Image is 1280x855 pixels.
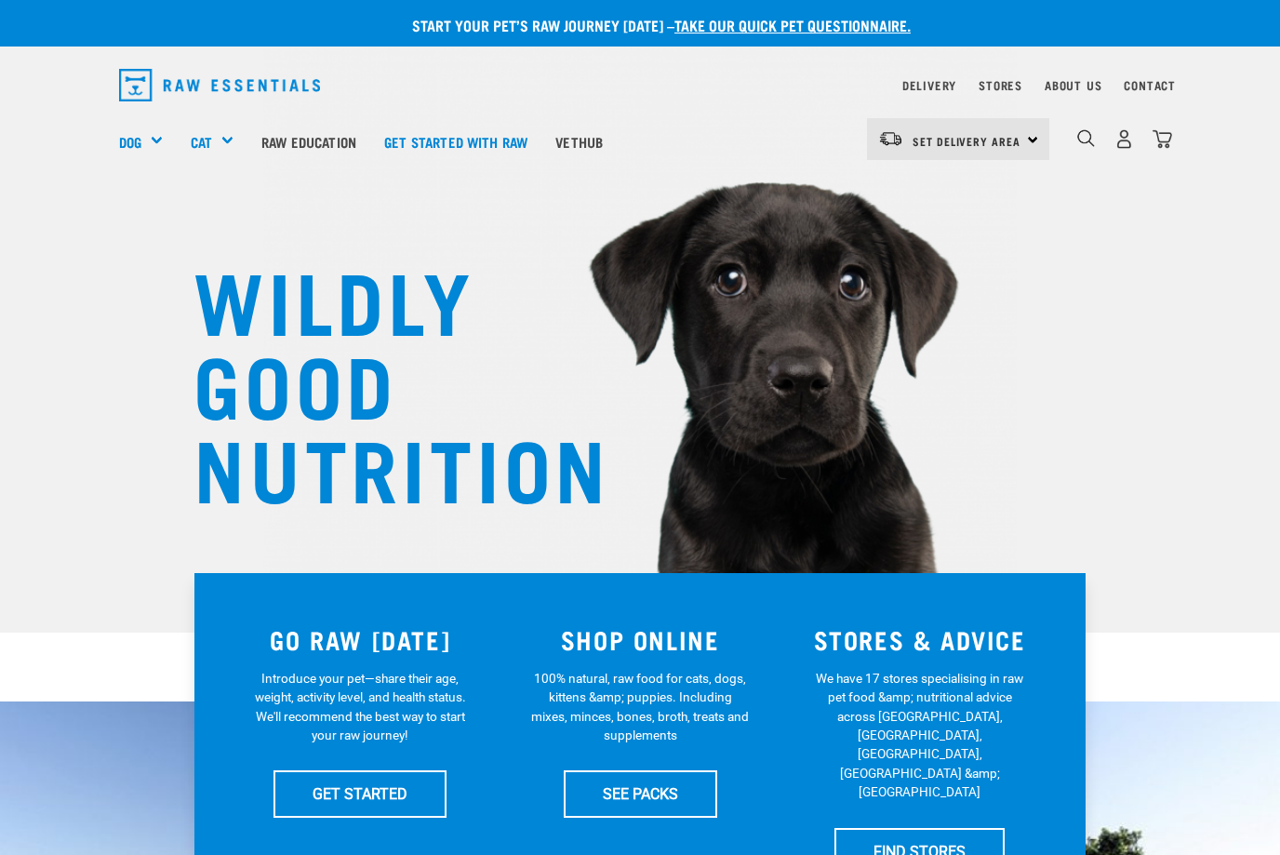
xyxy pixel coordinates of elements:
a: SEE PACKS [564,770,717,817]
a: Raw Education [247,104,370,179]
img: home-icon@2x.png [1153,129,1172,149]
h3: SHOP ONLINE [512,625,769,654]
p: 100% natural, raw food for cats, dogs, kittens &amp; puppies. Including mixes, minces, bones, bro... [531,669,750,745]
a: Delivery [902,82,956,88]
a: Get started with Raw [370,104,541,179]
nav: dropdown navigation [104,61,1176,109]
img: home-icon-1@2x.png [1077,129,1095,147]
h1: WILDLY GOOD NUTRITION [193,256,566,507]
a: Cat [191,131,212,153]
h3: STORES & ADVICE [791,625,1048,654]
img: Raw Essentials Logo [119,69,320,101]
p: Introduce your pet—share their age, weight, activity level, and health status. We'll recommend th... [251,669,470,745]
a: GET STARTED [273,770,447,817]
a: Dog [119,131,141,153]
a: take our quick pet questionnaire. [674,20,911,29]
a: Vethub [541,104,617,179]
img: user.png [1114,129,1134,149]
img: van-moving.png [878,130,903,147]
a: Contact [1124,82,1176,88]
h3: GO RAW [DATE] [232,625,489,654]
a: About Us [1045,82,1101,88]
a: Stores [979,82,1022,88]
span: Set Delivery Area [913,138,1020,144]
p: We have 17 stores specialising in raw pet food &amp; nutritional advice across [GEOGRAPHIC_DATA],... [810,669,1029,802]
